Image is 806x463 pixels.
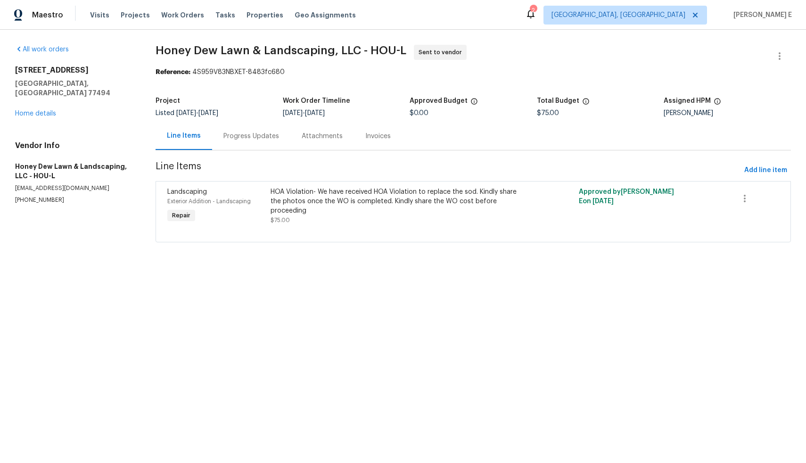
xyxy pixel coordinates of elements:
span: [DATE] [198,110,218,116]
h4: Vendor Info [15,141,133,150]
span: The total cost of line items that have been approved by both Opendoor and the Trade Partner. This... [470,98,478,110]
span: Work Orders [161,10,204,20]
span: Projects [121,10,150,20]
p: [EMAIL_ADDRESS][DOMAIN_NAME] [15,184,133,192]
p: [PHONE_NUMBER] [15,196,133,204]
div: HOA Violation- We have received HOA Violation to replace the sod. Kindly share the photos once th... [271,187,522,215]
span: Repair [168,211,194,220]
h5: [GEOGRAPHIC_DATA], [GEOGRAPHIC_DATA] 77494 [15,79,133,98]
b: Reference: [156,69,190,75]
span: Properties [247,10,283,20]
div: 2 [530,6,536,15]
a: All work orders [15,46,69,53]
span: [GEOGRAPHIC_DATA], [GEOGRAPHIC_DATA] [551,10,685,20]
div: Line Items [167,131,201,141]
span: Sent to vendor [419,48,466,57]
span: Tasks [215,12,235,18]
span: Visits [90,10,109,20]
div: Invoices [365,132,391,141]
span: $0.00 [410,110,428,116]
h5: Project [156,98,180,104]
h5: Approved Budget [410,98,468,104]
span: - [283,110,325,116]
div: [PERSON_NAME] [664,110,791,116]
h5: Honey Dew Lawn & Landscaping, LLC - HOU-L [15,162,133,181]
span: [DATE] [305,110,325,116]
div: Attachments [302,132,343,141]
span: The hpm assigned to this work order. [714,98,721,110]
h5: Assigned HPM [664,98,711,104]
span: Add line item [744,165,787,176]
span: Approved by [PERSON_NAME] E on [579,189,674,205]
span: The total cost of line items that have been proposed by Opendoor. This sum includes line items th... [582,98,590,110]
div: Progress Updates [223,132,279,141]
a: Home details [15,110,56,117]
h2: [STREET_ADDRESS] [15,66,133,75]
span: [DATE] [283,110,303,116]
span: Exterior Addition - Landscaping [167,198,251,204]
span: - [176,110,218,116]
span: Honey Dew Lawn & Landscaping, LLC - HOU-L [156,45,406,56]
span: $75.00 [537,110,559,116]
h5: Total Budget [537,98,579,104]
span: [PERSON_NAME] E [730,10,792,20]
span: Landscaping [167,189,207,195]
h5: Work Order Timeline [283,98,350,104]
span: Geo Assignments [295,10,356,20]
span: $75.00 [271,217,290,223]
span: [DATE] [592,198,614,205]
span: [DATE] [176,110,196,116]
span: Line Items [156,162,740,179]
button: Add line item [740,162,791,179]
div: 4S959V83NBXET-8483fc680 [156,67,791,77]
span: Maestro [32,10,63,20]
span: Listed [156,110,218,116]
